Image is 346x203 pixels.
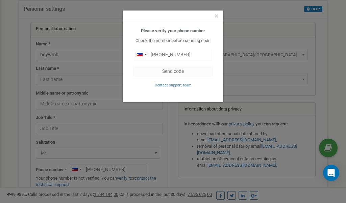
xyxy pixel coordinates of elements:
[141,28,205,33] b: Please verify your phone number
[133,38,213,44] p: Check the number before sending code
[155,82,192,87] a: Contact support team
[133,49,213,60] input: 0905 123 4567
[133,49,149,60] div: Telephone country code
[323,165,339,181] div: Open Intercom Messenger
[155,83,192,87] small: Contact support team
[133,65,213,77] button: Send code
[215,12,218,20] span: ×
[215,13,218,20] button: Close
